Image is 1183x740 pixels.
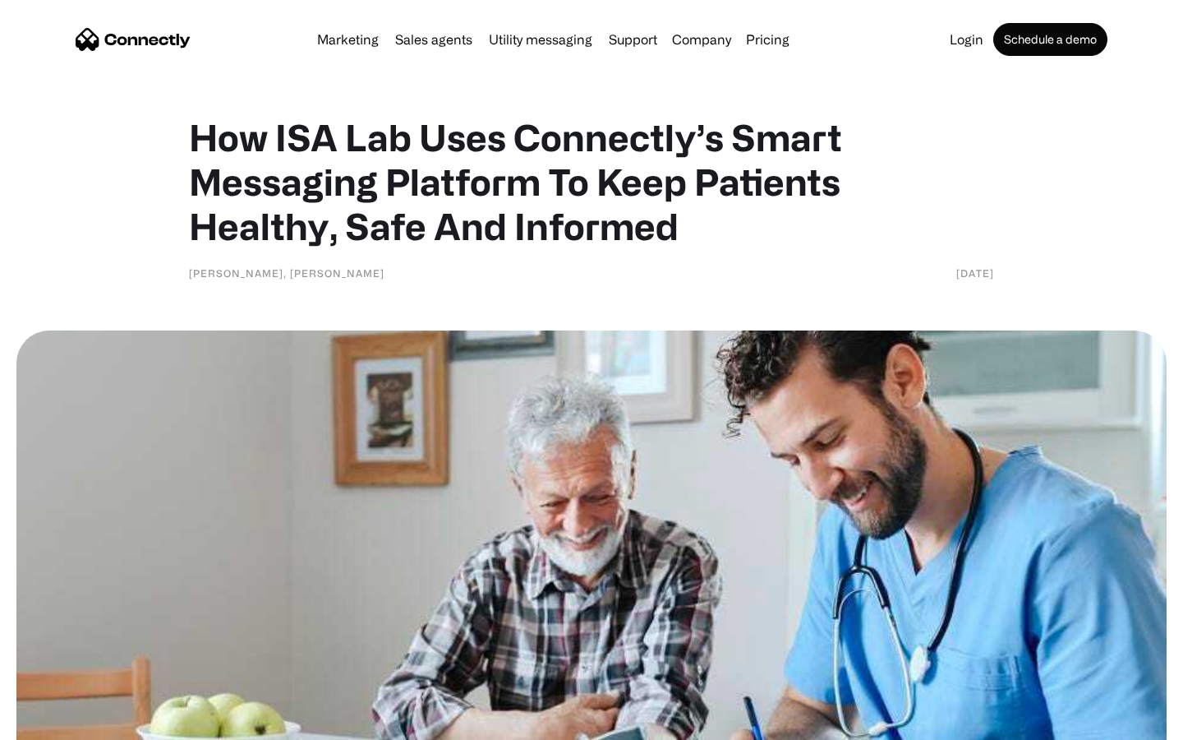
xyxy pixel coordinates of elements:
[33,711,99,734] ul: Language list
[311,33,385,46] a: Marketing
[389,33,479,46] a: Sales agents
[189,115,994,248] h1: How ISA Lab Uses Connectly’s Smart Messaging Platform To Keep Patients Healthy, Safe And Informed
[993,23,1107,56] a: Schedule a demo
[16,711,99,734] aside: Language selected: English
[189,265,384,281] div: [PERSON_NAME], [PERSON_NAME]
[956,265,994,281] div: [DATE]
[739,33,796,46] a: Pricing
[482,33,599,46] a: Utility messaging
[672,28,731,51] div: Company
[943,33,990,46] a: Login
[602,33,664,46] a: Support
